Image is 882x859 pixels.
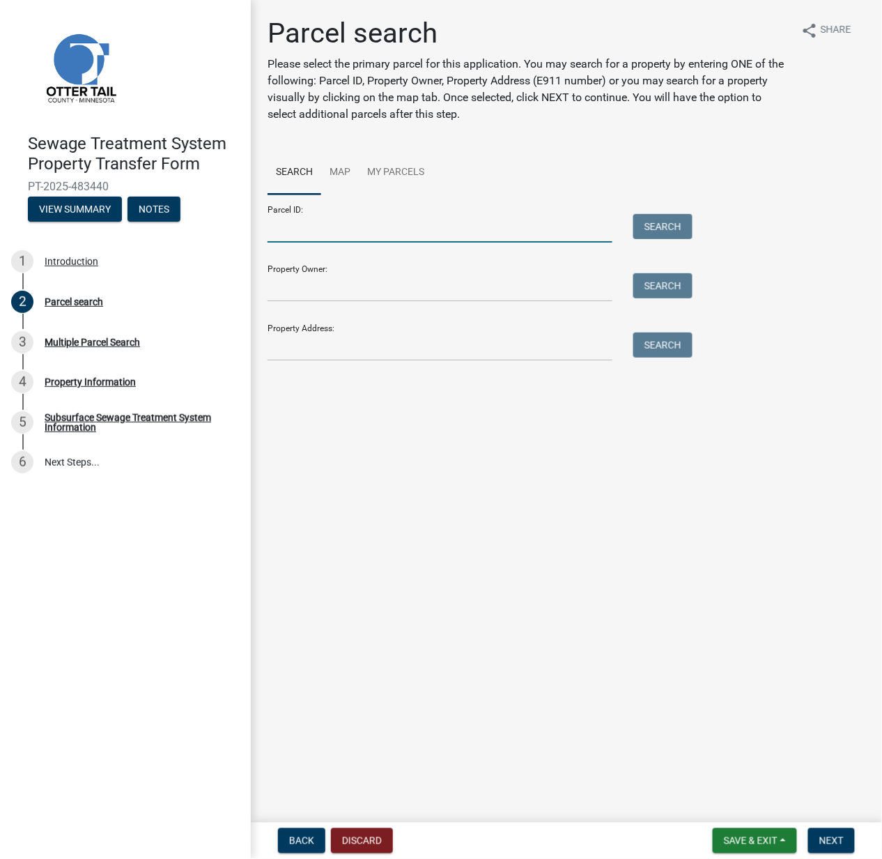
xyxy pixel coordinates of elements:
[321,151,359,195] a: Map
[127,204,180,215] wm-modal-confirm: Notes
[28,180,223,193] span: PT-2025-483440
[633,273,693,298] button: Search
[28,197,122,222] button: View Summary
[633,333,693,358] button: Search
[819,835,844,846] span: Next
[278,828,325,853] button: Back
[11,371,33,393] div: 4
[45,257,98,266] div: Introduction
[11,411,33,434] div: 5
[821,22,851,39] span: Share
[331,828,393,853] button: Discard
[28,134,240,174] h4: Sewage Treatment System Property Transfer Form
[11,451,33,473] div: 6
[633,214,693,239] button: Search
[801,22,818,39] i: share
[713,828,797,853] button: Save & Exit
[28,204,122,215] wm-modal-confirm: Summary
[808,828,855,853] button: Next
[45,413,229,432] div: Subsurface Sewage Treatment System Information
[127,197,180,222] button: Notes
[45,337,140,347] div: Multiple Parcel Search
[268,17,790,50] h1: Parcel search
[268,56,790,123] p: Please select the primary parcel for this application. You may search for a property by entering ...
[724,835,777,846] span: Save & Exit
[268,151,321,195] a: Search
[359,151,433,195] a: My Parcels
[45,297,103,307] div: Parcel search
[790,17,862,44] button: shareShare
[289,835,314,846] span: Back
[11,291,33,313] div: 2
[28,15,132,119] img: Otter Tail County, Minnesota
[11,250,33,273] div: 1
[45,377,136,387] div: Property Information
[11,331,33,354] div: 3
